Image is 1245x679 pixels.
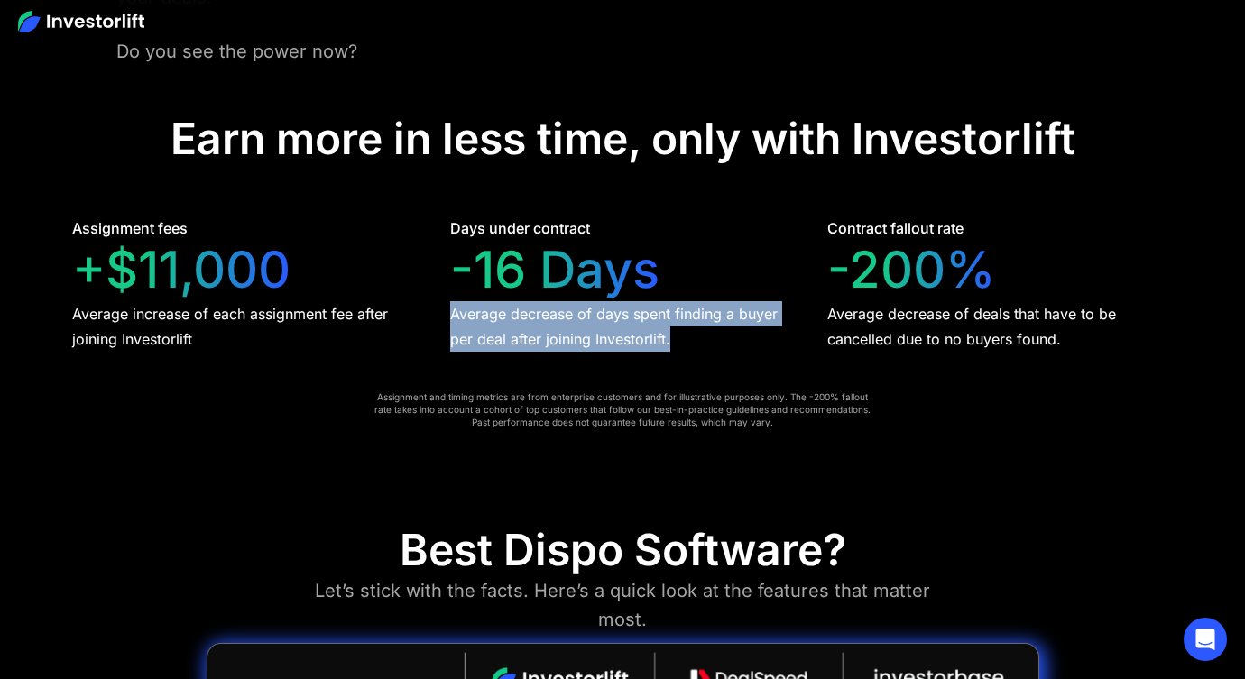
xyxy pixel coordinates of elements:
div: Contract fallout rate [827,217,964,239]
div: -16 Days [450,240,659,300]
div: Earn more in less time, only with Investorlift [171,113,1075,165]
div: Open Intercom Messenger [1184,618,1227,661]
div: Best Dispo Software? [400,524,846,576]
div: Let’s stick with the facts. Here’s a quick look at the features that matter most. [290,576,955,634]
div: Average increase of each assignment fee after joining Investorlift [72,301,418,352]
div: Average decrease of days spent finding a buyer per deal after joining Investorlift. [450,301,796,352]
div: Days under contract [450,217,590,239]
div: Assignment and timing metrics are from enterprise customers and for illustrative purposes only. T... [373,390,871,428]
div: -200% [827,240,996,300]
div: +$11,000 [72,240,290,300]
div: Assignment fees [72,217,188,239]
div: Average decrease of deals that have to be cancelled due to no buyers found. [827,301,1173,352]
